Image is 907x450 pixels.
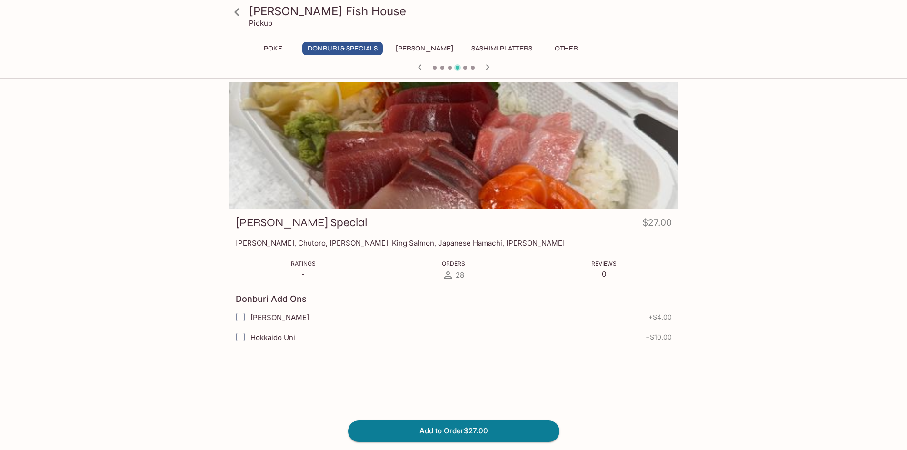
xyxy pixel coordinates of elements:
[456,270,464,280] span: 28
[229,82,678,209] div: Souza Special
[390,42,458,55] button: [PERSON_NAME]
[642,215,672,234] h4: $27.00
[250,313,309,322] span: [PERSON_NAME]
[545,42,588,55] button: Other
[466,42,538,55] button: Sashimi Platters
[648,313,672,321] span: + $4.00
[591,260,617,267] span: Reviews
[591,270,617,279] p: 0
[236,215,368,230] h3: [PERSON_NAME] Special
[252,42,295,55] button: Poke
[348,420,559,441] button: Add to Order$27.00
[249,4,675,19] h3: [PERSON_NAME] Fish House
[236,239,672,248] p: [PERSON_NAME], Chutoro, [PERSON_NAME], King Salmon, Japanese Hamachi, [PERSON_NAME]
[236,294,307,304] h4: Donburi Add Ons
[646,333,672,341] span: + $10.00
[250,333,295,342] span: Hokkaido Uni
[249,19,272,28] p: Pickup
[302,42,383,55] button: Donburi & Specials
[442,260,465,267] span: Orders
[291,270,316,279] p: -
[291,260,316,267] span: Ratings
